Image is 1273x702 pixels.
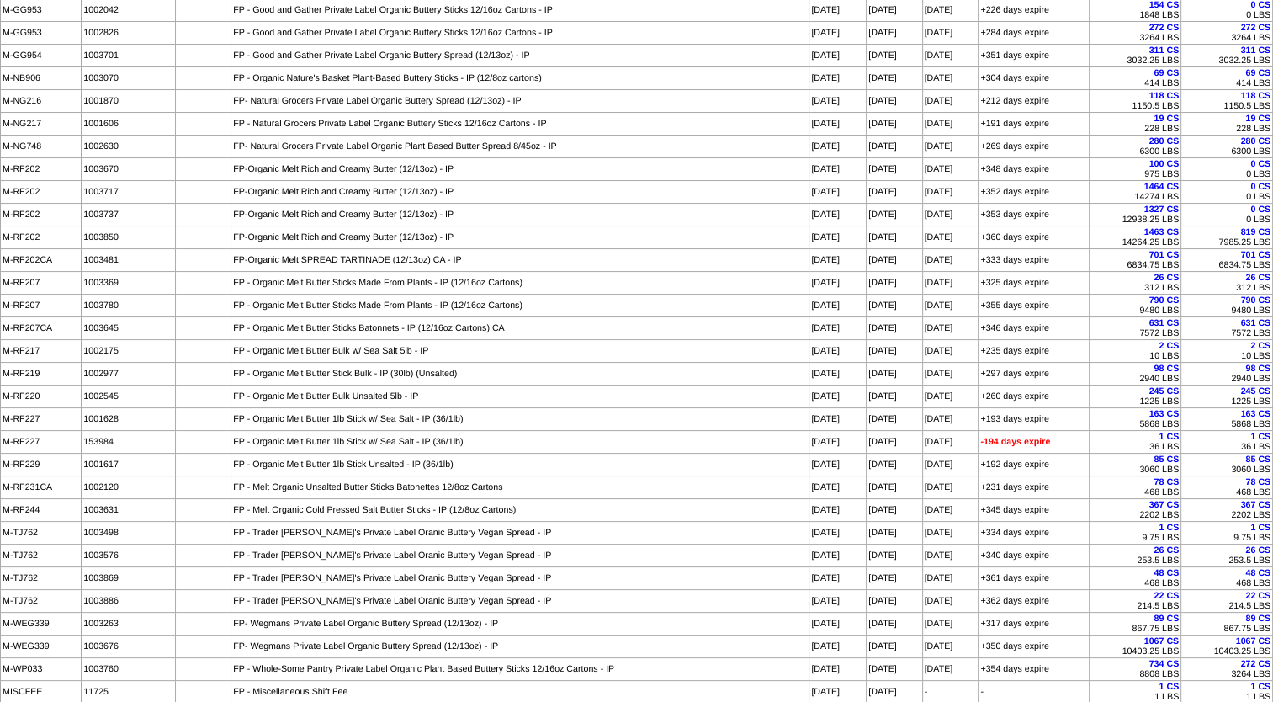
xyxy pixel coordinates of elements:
[1245,455,1270,465] span: 85 CS
[1090,567,1181,590] td: 468 LBS
[1181,476,1273,499] td: 468 LBS
[1181,158,1273,181] td: 0 LBS
[1240,136,1270,146] span: 280 CS
[980,232,1048,242] span: +360 days expire
[1250,432,1270,442] span: 1 CS
[82,545,175,567] td: 1003576
[867,386,922,408] td: [DATE]
[809,340,867,363] td: [DATE]
[867,295,922,317] td: [DATE]
[1090,158,1181,181] td: 975 LBS
[1090,386,1181,408] td: 1225 LBS
[1090,136,1181,158] td: 6300 LBS
[1149,250,1180,260] span: 701 CS
[1154,568,1179,578] span: 48 CS
[1240,227,1270,237] span: 819 CS
[1154,477,1179,487] span: 78 CS
[231,476,809,499] td: FP - Melt Organic Unsalted Butter Sticks Batonettes 12/8oz Cartons
[1154,591,1179,601] span: 22 CS
[1181,317,1273,340] td: 7572 LBS
[867,408,922,431] td: [DATE]
[1090,45,1181,67] td: 3032.25 LBS
[809,317,867,340] td: [DATE]
[922,249,979,272] td: [DATE]
[82,567,175,590] td: 1003869
[1181,454,1273,476] td: 3060 LBS
[867,363,922,386] td: [DATE]
[1181,386,1273,408] td: 1225 LBS
[1181,136,1273,158] td: 6300 LBS
[922,386,979,408] td: [DATE]
[1,204,82,226] td: M-RF202
[1240,250,1270,260] span: 701 CS
[980,278,1048,288] span: +325 days expire
[1250,182,1270,192] span: 0 CS
[82,386,175,408] td: 1002545
[867,613,922,636] td: [DATE]
[922,90,979,113] td: [DATE]
[980,73,1048,83] span: +304 days expire
[1090,249,1181,272] td: 6834.75 LBS
[867,272,922,295] td: [DATE]
[980,369,1048,379] span: +297 days expire
[1090,22,1181,45] td: 3264 LBS
[980,323,1048,333] span: +346 days expire
[1240,500,1270,510] span: 367 CS
[1154,364,1179,374] span: 98 CS
[1,113,82,136] td: M-NG217
[1154,114,1179,124] span: 19 CS
[1,181,82,204] td: M-RF202
[1090,272,1181,295] td: 312 LBS
[980,28,1048,38] span: +284 days expire
[1245,545,1270,556] span: 26 CS
[1,431,82,454] td: M-RF227
[1,408,82,431] td: M-RF227
[922,567,979,590] td: [DATE]
[231,545,809,567] td: FP - Trader [PERSON_NAME]'s Private Label Oranic Buttery Vegan Spread - IP
[82,613,175,636] td: 1003263
[231,113,809,136] td: FP - Natural Grocers Private Label Organic Buttery Sticks 12/16oz Cartons - IP
[1090,204,1181,226] td: 12938.25 LBS
[1,476,82,499] td: M-RF231CA
[231,317,809,340] td: FP - Organic Melt Butter Sticks Batonnets - IP (12/16oz Cartons) CA
[980,414,1048,424] span: +193 days expire
[1181,522,1273,545] td: 9.75 LBS
[1250,523,1270,533] span: 1 CS
[1181,90,1273,113] td: 1150.5 LBS
[231,454,809,476] td: FP - Organic Melt Butter 1lb Stick Unsalted - IP (36/1lb)
[980,255,1048,265] span: +333 days expire
[867,22,922,45] td: [DATE]
[867,226,922,249] td: [DATE]
[231,204,809,226] td: FP-Organic Melt Rich and Creamy Butter (12/13oz) - IP
[980,5,1048,15] span: +226 days expire
[922,431,979,454] td: [DATE]
[1250,159,1270,169] span: 0 CS
[1240,318,1270,328] span: 631 CS
[231,340,809,363] td: FP - Organic Melt Butter Bulk w/ Sea Salt 5lb - IP
[82,22,175,45] td: 1002826
[1245,568,1270,578] span: 48 CS
[1250,341,1270,351] span: 2 CS
[809,67,867,90] td: [DATE]
[1181,340,1273,363] td: 10 LBS
[922,113,979,136] td: [DATE]
[1090,476,1181,499] td: 468 LBS
[82,226,175,249] td: 1003850
[82,340,175,363] td: 1002175
[809,249,867,272] td: [DATE]
[1240,386,1270,396] span: 245 CS
[980,164,1048,174] span: +348 days expire
[867,545,922,567] td: [DATE]
[1181,249,1273,272] td: 6834.75 LBS
[1159,341,1179,351] span: 2 CS
[1090,67,1181,90] td: 414 LBS
[867,249,922,272] td: [DATE]
[867,113,922,136] td: [DATE]
[1149,318,1180,328] span: 631 CS
[82,408,175,431] td: 1001628
[231,67,809,90] td: FP - Organic Nature's Basket Plant-Based Buttery Sticks - IP (12/8oz cartons)
[867,454,922,476] td: [DATE]
[1,386,82,408] td: M-RF220
[922,363,979,386] td: [DATE]
[231,567,809,590] td: FP - Trader [PERSON_NAME]'s Private Label Oranic Buttery Vegan Spread - IP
